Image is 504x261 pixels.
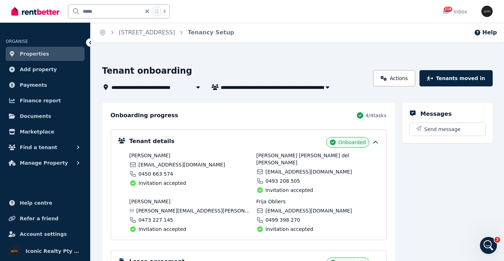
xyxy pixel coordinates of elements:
button: Find a tenant [6,140,85,154]
span: Refer a friend [20,214,58,223]
button: Gif picker [22,207,28,212]
b: Log in [17,188,34,194]
span: [PERSON_NAME] [129,198,252,205]
img: Iconic Realty Pty Ltd [8,245,20,257]
span: k [163,8,166,14]
iframe: Intercom live chat [480,237,497,254]
span: Documents [20,112,51,120]
span: [EMAIL_ADDRESS][DOMAIN_NAME] [139,161,225,168]
div: What can we help with [DATE]? [11,91,89,98]
span: Iconic Realty Pty Ltd [25,247,82,255]
a: Add property [6,62,85,76]
a: Refer a friend [6,211,85,226]
span: Help centre [20,199,52,207]
img: RentBetter [11,6,59,17]
div: Inbox [442,8,467,15]
span: Account settings [20,230,67,238]
span: Invitation accepted [266,226,313,233]
div: Please make sure to click the options to 'get more help' if we haven't answered your question. [6,136,116,166]
a: Help centre [6,196,85,210]
span: 0450 663 574 [139,170,173,177]
span: Finance report [20,96,61,105]
h1: [PERSON_NAME] [34,4,80,9]
div: how can i do a new lease for a tenant his lease ending in about 2 months [25,108,136,131]
h5: Messages [421,110,452,118]
span: 3 [494,237,500,243]
div: Hi there 👋 This is Fin speaking. I’m here to answer your questions, but you’ll always have the op... [6,50,116,86]
span: Invitation accepted [139,180,186,187]
span: 0493 208 505 [266,177,300,185]
a: Documents [6,109,85,123]
span: Onboarded [338,139,366,146]
a: [STREET_ADDRESS] [119,29,175,36]
span: Properties [20,50,49,58]
div: how can i do a new lease for a tenant his lease ending in about 2 months [31,113,130,126]
span: [PERSON_NAME] [PERSON_NAME] del [PERSON_NAME] [256,152,379,166]
span: Invitation accepted [266,187,313,194]
textarea: Message… [6,192,135,204]
span: Tenancy Setup [188,28,234,37]
div: The RentBetter Team says… [6,87,136,108]
span: 4 / 4 tasks [365,112,386,119]
span: Find a tenant [20,143,57,152]
h1: Tenant onboarding [102,65,192,76]
button: Send message [410,123,485,136]
span: [PERSON_NAME] [129,152,252,159]
span: [EMAIL_ADDRESS][DOMAIN_NAME] [266,207,352,214]
div: Hi there 👋 This is Fin speaking. I’m here to answer your questions, but you’ll always have the op... [11,55,110,82]
span: Invitation accepted [139,226,186,233]
div: The RentBetter Team says… [6,50,136,87]
a: Actions [373,70,415,86]
div: The RentBetter Team says… [6,136,136,166]
button: Manage Property [6,156,85,170]
span: Payments [20,81,47,89]
p: Active [34,9,48,16]
button: Help [474,28,497,37]
a: Account settings [6,227,85,241]
span: 0499 398 270 [266,216,300,223]
div: To create a new lease for your tenant whose current lease is ending, follow these steps: [11,171,130,185]
span: Manage Property [20,159,68,167]
span: [PERSON_NAME][EMAIL_ADDRESS][PERSON_NAME][DOMAIN_NAME] [136,207,252,214]
img: Iconic Realty Pty Ltd [481,6,493,17]
span: 218 [444,7,452,12]
button: Home [123,3,137,16]
a: Finance report [6,93,85,108]
button: Upload attachment [34,207,39,212]
h5: Tenant details [129,137,175,146]
li: at [DOMAIN_NAME] and go to your property page [17,188,130,201]
span: Add property [20,65,57,74]
span: ORGANISE [6,39,28,44]
div: What can we help with [DATE]? [6,87,94,103]
a: Payments [6,78,85,92]
a: Marketplace [6,125,85,139]
div: Please make sure to click the options to 'get more help' if we haven't answered your question. [11,141,110,161]
h2: Onboarding progress [111,111,178,120]
span: [EMAIL_ADDRESS][DOMAIN_NAME] [266,168,352,175]
span: Send message [424,126,461,133]
a: Properties [6,47,85,61]
span: Marketplace [20,127,54,136]
button: go back [5,3,18,16]
div: Iconic says… [6,108,136,136]
img: Profile image for Rochelle [20,4,31,15]
button: Tenants moved in [419,70,492,86]
nav: Breadcrumb [91,23,243,42]
div: [DATE] [6,41,136,50]
span: 0473 227 145 [139,216,173,223]
span: Frija Obliers [256,198,379,205]
button: Send a message… [121,204,133,215]
button: Emoji picker [11,207,17,212]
